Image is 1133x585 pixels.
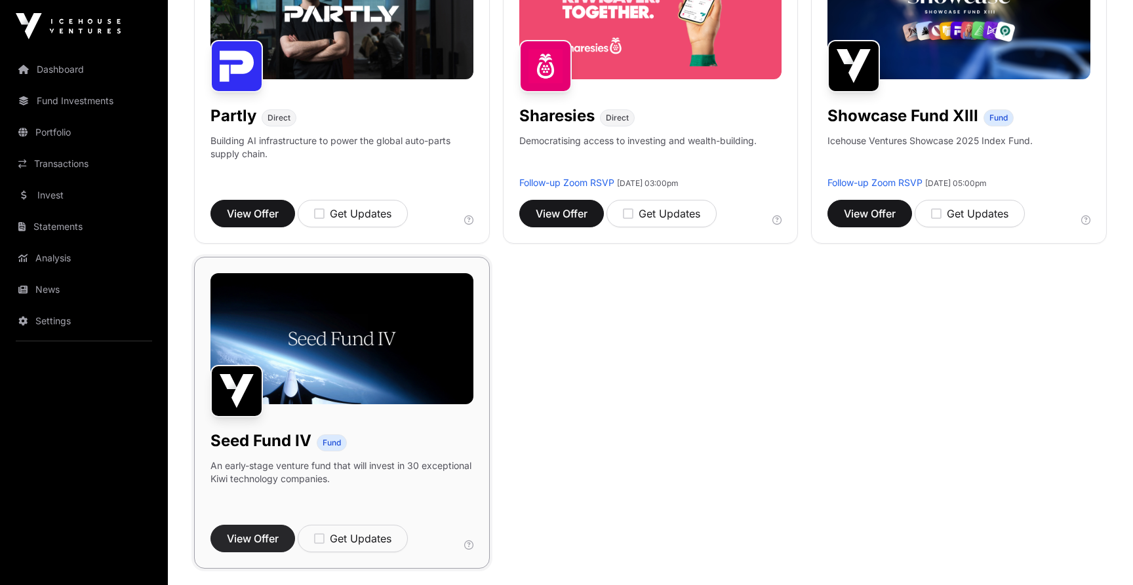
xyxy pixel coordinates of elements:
[844,206,896,221] span: View Offer
[606,113,629,123] span: Direct
[931,206,1008,221] div: Get Updates
[314,531,391,546] div: Get Updates
[210,525,295,552] button: View Offer
[827,177,923,188] a: Follow-up Zoom RSVP
[210,200,295,227] button: View Offer
[298,200,408,227] button: Get Updates
[519,105,595,126] h1: Sharesies
[227,531,279,546] span: View Offer
[210,459,473,485] p: An early-stage venture fund that will invest in 30 exceptional Kiwi technology companies.
[10,55,157,84] a: Dashboard
[210,134,473,176] p: Building AI infrastructure to power the global auto-parts supply chain.
[10,86,157,115] a: Fund Investments
[16,13,121,39] img: Icehouse Ventures Logo
[827,200,912,227] button: View Offer
[623,206,700,221] div: Get Updates
[268,113,290,123] span: Direct
[323,438,341,448] span: Fund
[827,105,978,126] h1: Showcase Fund XIII
[519,40,572,92] img: Sharesies
[298,525,408,552] button: Get Updates
[536,206,587,221] span: View Offer
[227,206,279,221] span: View Offer
[915,200,1025,227] button: Get Updates
[617,178,679,188] span: [DATE] 03:00pm
[519,200,604,227] button: View Offer
[989,113,1008,123] span: Fund
[606,200,717,227] button: Get Updates
[10,212,157,241] a: Statements
[925,178,987,188] span: [DATE] 05:00pm
[827,40,880,92] img: Showcase Fund XIII
[1067,522,1133,585] iframe: Chat Widget
[210,273,473,404] img: Seed-Fund-4_Banner.jpg
[827,134,1033,147] p: Icehouse Ventures Showcase 2025 Index Fund.
[10,118,157,147] a: Portfolio
[519,177,614,188] a: Follow-up Zoom RSVP
[10,244,157,273] a: Analysis
[10,307,157,335] a: Settings
[210,365,263,417] img: Seed Fund IV
[210,430,311,451] h1: Seed Fund IV
[10,275,157,304] a: News
[314,206,391,221] div: Get Updates
[10,181,157,210] a: Invest
[10,149,157,178] a: Transactions
[210,105,256,126] h1: Partly
[210,40,263,92] img: Partly
[519,134,757,176] p: Democratising access to investing and wealth-building.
